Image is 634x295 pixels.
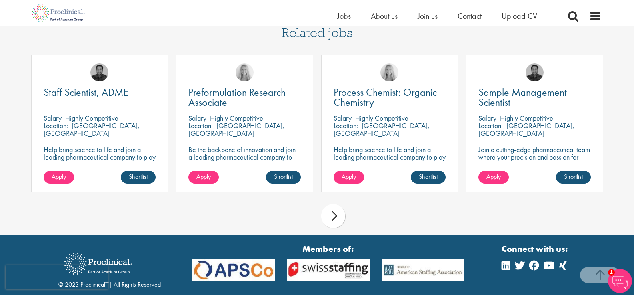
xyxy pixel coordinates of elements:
[90,63,108,81] img: Mike Raletz
[342,172,356,181] span: Apply
[236,63,254,81] img: Shannon Briggs
[478,121,574,138] p: [GEOGRAPHIC_DATA], [GEOGRAPHIC_DATA]
[281,259,376,281] img: APSCo
[334,85,437,109] span: Process Chemist: Organic Chemistry
[196,172,211,181] span: Apply
[478,146,591,176] p: Join a cutting-edge pharmaceutical team where your precision and passion for quality will help sh...
[334,121,358,130] span: Location:
[502,11,537,21] a: Upload CV
[608,269,632,293] img: Chatbot
[478,113,496,123] span: Salary
[355,113,408,123] p: Highly Competitive
[266,171,301,184] a: Shortlist
[376,259,470,281] img: APSCo
[188,87,301,107] a: Preformulation Research Associate
[65,113,118,123] p: Highly Competitive
[526,63,544,81] img: Mike Raletz
[608,269,615,276] span: 1
[44,121,68,130] span: Location:
[6,265,108,289] iframe: reCAPTCHA
[500,113,553,123] p: Highly Competitive
[556,171,591,184] a: Shortlist
[210,113,263,123] p: Highly Competitive
[334,146,446,184] p: Help bring science to life and join a leading pharmaceutical company to play a key role in delive...
[334,171,364,184] a: Apply
[188,113,206,123] span: Salary
[58,247,138,280] img: Proclinical Recruitment
[418,11,438,21] a: Join us
[411,171,446,184] a: Shortlist
[44,146,156,184] p: Help bring science to life and join a leading pharmaceutical company to play a key role in delive...
[44,113,62,123] span: Salary
[188,146,301,176] p: Be the backbone of innovation and join a leading pharmaceutical company to help keep life-changin...
[334,121,430,138] p: [GEOGRAPHIC_DATA], [GEOGRAPHIC_DATA]
[188,171,219,184] a: Apply
[458,11,482,21] a: Contact
[188,121,213,130] span: Location:
[44,171,74,184] a: Apply
[186,259,281,281] img: APSCo
[188,121,284,138] p: [GEOGRAPHIC_DATA], [GEOGRAPHIC_DATA]
[478,87,591,107] a: Sample Management Scientist
[502,243,570,255] strong: Connect with us:
[44,85,128,99] span: Staff Scientist, ADME
[44,121,140,138] p: [GEOGRAPHIC_DATA], [GEOGRAPHIC_DATA]
[188,85,286,109] span: Preformulation Research Associate
[52,172,66,181] span: Apply
[337,11,351,21] a: Jobs
[58,247,161,289] div: © 2023 Proclinical | All Rights Reserved
[44,87,156,97] a: Staff Scientist, ADME
[321,204,345,228] div: next
[334,87,446,107] a: Process Chemist: Organic Chemistry
[334,113,352,123] span: Salary
[478,121,503,130] span: Location:
[371,11,398,21] a: About us
[478,171,509,184] a: Apply
[486,172,501,181] span: Apply
[478,85,567,109] span: Sample Management Scientist
[380,63,398,81] img: Shannon Briggs
[192,243,464,255] strong: Members of:
[121,171,156,184] a: Shortlist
